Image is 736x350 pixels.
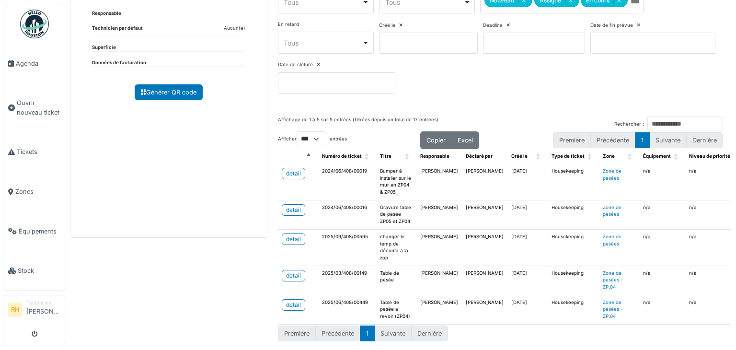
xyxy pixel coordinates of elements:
[416,266,462,295] td: [PERSON_NAME]
[286,235,301,244] div: detail
[507,266,548,295] td: [DATE]
[20,10,49,38] img: Badge_color-CXgf-gQk.svg
[17,147,61,156] span: Tickets
[603,270,623,290] a: Zone de pesées - ZP.04
[284,38,362,48] div: Tous
[318,164,376,200] td: 2024/06/408/00019
[553,132,723,148] nav: pagination
[420,153,449,159] span: Responsable
[297,131,326,146] select: Afficherentrées
[224,25,245,32] dd: Aucun(e)
[462,164,507,200] td: [PERSON_NAME]
[4,172,65,211] a: Zones
[282,270,305,281] a: detail
[4,44,65,83] a: Agenda
[380,153,391,159] span: Titre
[603,153,615,159] span: Zone
[639,200,685,229] td: n/a
[4,211,65,251] a: Équipements
[416,295,462,324] td: [PERSON_NAME]
[603,205,621,217] a: Zone de pesées
[282,168,305,179] a: detail
[286,271,301,280] div: detail
[19,227,61,236] span: Équipements
[282,233,305,245] a: detail
[587,149,593,164] span: Type de ticket: Activate to sort
[511,153,528,159] span: Créé le
[628,149,633,164] span: Zone: Activate to sort
[92,10,121,17] dt: Responsable
[376,266,416,295] td: Table de pesée
[286,206,301,214] div: detail
[318,200,376,229] td: 2024/06/408/00016
[376,295,416,324] td: Table de pesée a revoir (ZP04)
[536,149,542,164] span: Créé le: Activate to sort
[379,22,395,29] label: Créé le
[18,266,61,275] span: Stock
[318,229,376,266] td: 2025/09/408/00595
[278,117,438,131] div: Affichage de 1 à 5 sur 5 entrées (filtrées depuis un total de 17 entrées)
[614,121,644,128] label: Rechercher :
[590,22,633,29] label: Date de fin prévue
[322,153,362,159] span: Numéro de ticket
[603,234,621,246] a: Zone de pesées
[286,301,301,309] div: detail
[483,22,503,29] label: Deadline
[548,200,599,229] td: Housekeeping
[8,299,61,322] a: RH Technicien[PERSON_NAME]
[639,229,685,266] td: n/a
[376,164,416,200] td: Bumper à installer sur le mur en ZP04 & ZP05
[639,295,685,324] td: n/a
[507,200,548,229] td: [DATE]
[278,131,347,146] label: Afficher entrées
[507,164,548,200] td: [DATE]
[420,131,452,149] button: Copier
[278,21,299,28] label: En retard
[8,303,23,317] li: RH
[462,266,507,295] td: [PERSON_NAME]
[548,295,599,324] td: Housekeeping
[416,164,462,200] td: [PERSON_NAME]
[16,59,61,68] span: Agenda
[674,149,679,164] span: Équipement: Activate to sort
[376,229,416,266] td: changer le temp de déconta a la zpp
[548,229,599,266] td: Housekeeping
[451,131,479,149] button: Excel
[635,132,650,148] button: 1
[17,98,61,117] span: Ouvrir nouveau ticket
[26,299,61,306] div: Technicien
[639,164,685,200] td: n/a
[4,251,65,291] a: Stock
[552,153,585,159] span: Type de ticket
[603,300,623,319] a: Zone de pesées - ZP.04
[548,164,599,200] td: Housekeeping
[282,299,305,311] a: detail
[466,153,493,159] span: Déclaré par
[458,137,473,144] span: Excel
[507,229,548,266] td: [DATE]
[92,59,146,67] dt: Données de facturation
[416,200,462,229] td: [PERSON_NAME]
[286,169,301,178] div: detail
[365,149,370,164] span: Numéro de ticket: Activate to sort
[643,153,671,159] span: Équipement
[376,200,416,229] td: Gravure table de pesée ZP05 et ZP04
[4,83,65,132] a: Ouvrir nouveau ticket
[278,61,313,69] label: Date de clôture
[548,266,599,295] td: Housekeeping
[507,295,548,324] td: [DATE]
[416,229,462,266] td: [PERSON_NAME]
[318,295,376,324] td: 2025/06/408/00449
[15,187,61,196] span: Zones
[360,326,375,341] button: 1
[4,132,65,172] a: Tickets
[92,25,143,36] dt: Technicien par défaut
[462,295,507,324] td: [PERSON_NAME]
[603,168,621,181] a: Zone de pesées
[26,299,61,320] li: [PERSON_NAME]
[405,149,411,164] span: Titre: Activate to sort
[426,137,446,144] span: Copier
[639,266,685,295] td: n/a
[135,84,203,100] a: Générer QR code
[92,44,116,51] dt: Superficie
